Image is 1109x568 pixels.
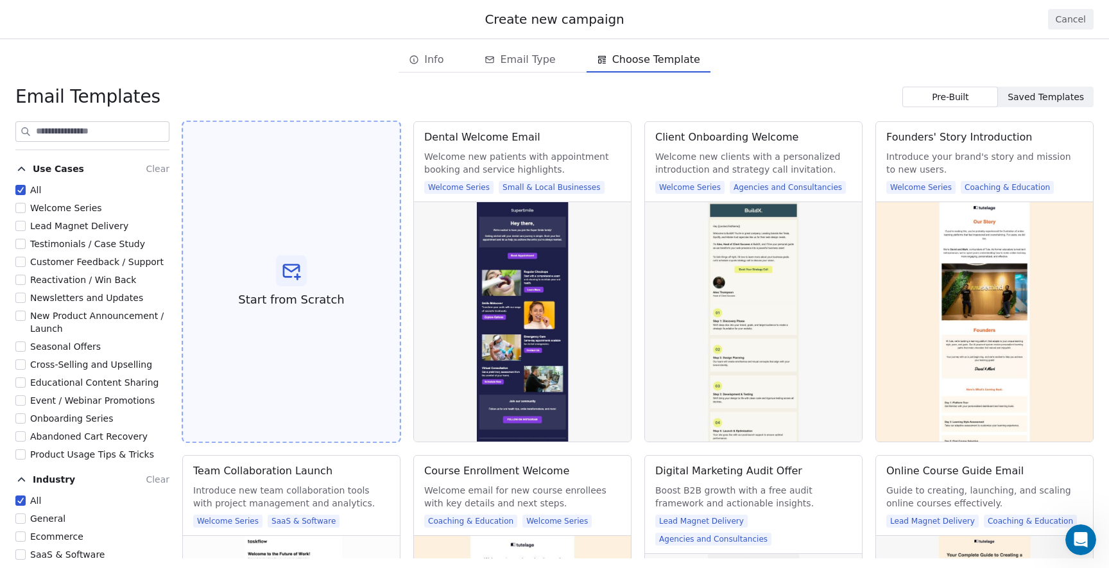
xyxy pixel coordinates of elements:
button: Emoji picker [20,420,30,431]
span: Saved Templates [1008,90,1084,104]
span: New Product Announcement / Launch [30,311,164,334]
span: Coaching & Education [961,181,1054,194]
span: Agencies and Consultancies [730,181,846,194]
div: Hi,Greetings from Swipe One and thank you for reaching out !Please connect Swipe Pages through Ap... [10,20,211,392]
span: Abandoned Cart Recovery [30,431,148,442]
button: Onboarding Series [15,412,26,425]
div: Founders' Story Introduction [886,130,1032,145]
button: Start recording [82,420,92,431]
div: Team Collaboration Launch [193,463,332,479]
a: Integrating SwipeOne with Swipe Pages | Swipe One Pte Ltd Help Center [21,347,182,383]
span: Clear [146,474,169,485]
span: Use Cases [33,162,84,175]
div: Whereas in swipe pages, you can create a workflow to integrate this webhook connection. [21,197,200,235]
button: Clear [146,161,169,176]
button: Lead Magnet Delivery [15,219,26,232]
div: Dental Welcome Email [424,130,540,145]
button: Seasonal Offers [15,340,26,353]
button: Gif picker [40,420,51,431]
div: Digital Marketing Audit Offer [655,463,802,479]
span: Onboarding Series [30,413,113,424]
button: Cancel [1048,9,1094,30]
span: Choose Template [612,52,700,67]
span: SaaS & Software [268,515,340,528]
div: Client Onboarding Welcome [655,130,798,145]
div: Use CasesClear [15,184,169,461]
img: Profile image for Mrinal [37,7,57,28]
button: Customer Feedback / Support [15,255,26,268]
span: Cross-Selling and Upselling [30,359,152,370]
span: Email Templates [15,85,160,108]
button: All [15,494,26,507]
span: Customer Feedback / Support [30,257,164,267]
span: Educational Content Sharing [30,377,159,388]
span: Ecommerce [30,531,83,542]
div: Online Course Guide Email [886,463,1024,479]
span: Welcome Series [522,515,592,528]
div: Hi, [21,28,200,40]
div: For more details on Swipe One -> Swipe Pages integration, please review the following article - [21,321,200,384]
span: Welcome Series [193,515,262,528]
button: General [15,512,26,525]
div: Create new campaign [15,10,1094,28]
span: Introduce your brand's story and mission to new users. [886,150,1083,176]
button: Educational Content Sharing [15,376,26,389]
button: Use CasesClear [15,158,169,184]
button: go back [8,5,33,30]
div: Close [225,5,248,28]
button: Home [201,5,225,30]
button: Reactivation / Win Back [15,273,26,286]
span: Reactivation / Win Back [30,275,136,285]
span: Start from Scratch [238,291,344,308]
button: Clear [146,472,169,487]
span: Industry [33,473,75,486]
button: Newsletters and Updates [15,291,26,304]
iframe: Intercom live chat [1065,524,1096,555]
span: SaaS & Software [30,549,105,560]
span: Event / Webinar Promotions [30,395,155,406]
span: Lead Magnet Delivery [655,515,748,528]
button: Upload attachment [61,420,71,431]
span: Guide to creating, launching, and scaling online courses effectively. [886,484,1083,510]
span: Welcome new clients with a personalized introduction and strategy call invitation. [655,150,852,176]
button: Product Usage Tips & Tricks [15,448,26,461]
span: Lead Magnet Delivery [886,515,979,528]
button: Testimonials / Case Study [15,237,26,250]
div: Please connect Swipe Pages through Apps -> Swipe Pages. [21,78,200,103]
span: Product Usage Tips & Tricks [30,449,154,460]
span: Welcome Series [30,203,102,213]
span: Welcome Series [424,181,494,194]
div: Greetings from Swipe One and thank you for reaching out ! [21,47,200,72]
span: Welcome Series [886,181,956,194]
button: Abandoned Cart Recovery [15,430,26,443]
button: Cross-Selling and Upselling [15,358,26,371]
span: Welcome email for new course enrollees with key details and next steps. [424,484,621,510]
span: Welcome Series [655,181,725,194]
button: Send a message… [220,415,241,436]
button: Welcome Series [15,202,26,214]
span: Boost B2B growth with a free audit framework and actionable insights. [655,484,852,510]
span: Seasonal Offers [30,341,101,352]
textarea: Message… [11,393,246,415]
span: All [30,185,41,195]
span: Coaching & Education [424,515,517,528]
div: email creation steps [399,47,710,73]
span: Small & Local Businesses [499,181,605,194]
span: Clear [146,164,169,174]
span: Welcome new patients with appointment booking and service highlights. [424,150,621,176]
span: Testimonials / Case Study [30,239,145,249]
button: All [15,184,26,196]
span: Newsletters and Updates [30,293,143,303]
button: Ecommerce [15,530,26,543]
span: Info [424,52,443,67]
div: Mrinal says… [10,20,246,420]
span: Email Type [500,52,555,67]
p: Active 3h ago [62,16,119,29]
span: Agencies and Consultancies [655,533,771,546]
div: Course Enrollment Welcome [424,463,569,479]
span: General [30,513,65,524]
button: IndustryClear [15,469,169,494]
button: Event / Webinar Promotions [15,394,26,407]
span: All [30,495,41,506]
span: Lead Magnet Delivery [30,221,128,231]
